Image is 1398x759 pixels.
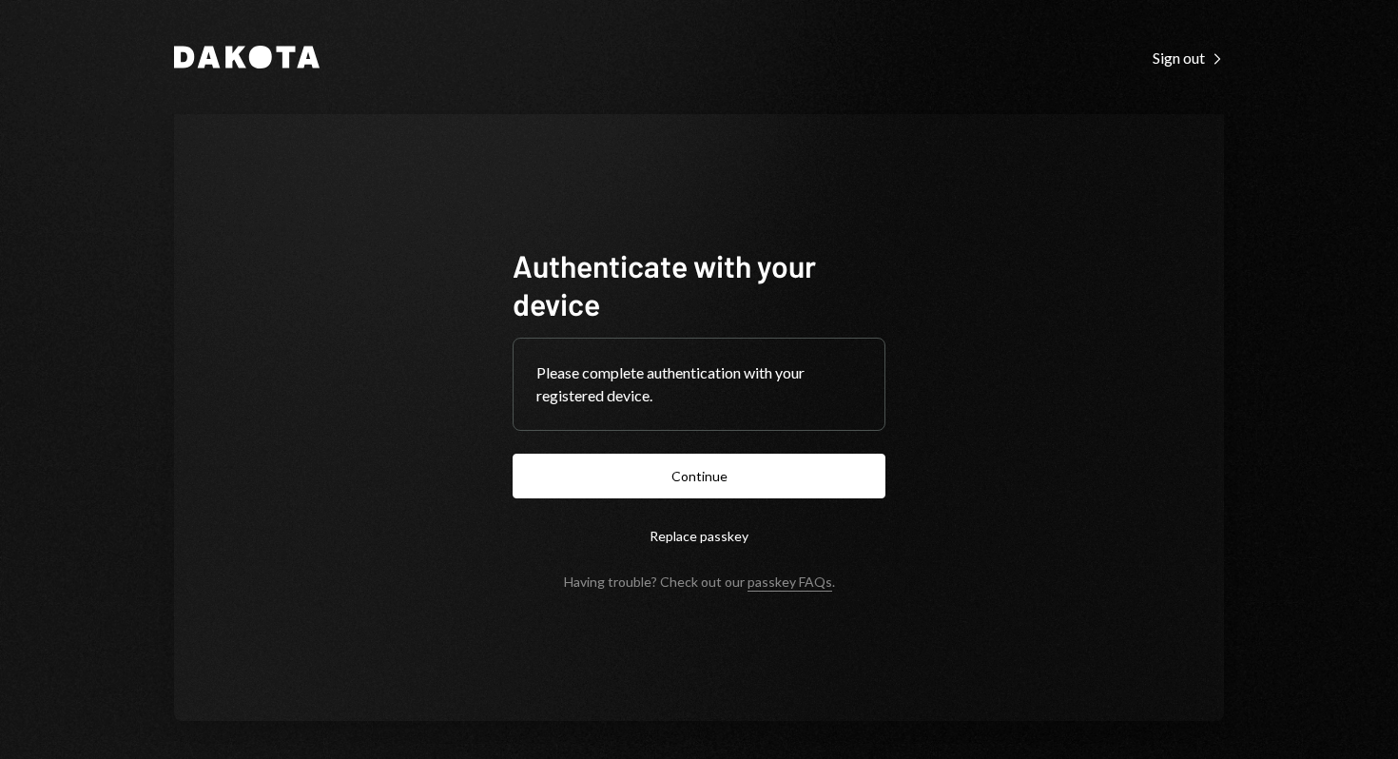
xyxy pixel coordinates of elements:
button: Replace passkey [513,514,885,558]
button: Continue [513,454,885,498]
h1: Authenticate with your device [513,246,885,322]
div: Please complete authentication with your registered device. [536,361,862,407]
a: Sign out [1153,47,1224,68]
a: passkey FAQs [748,574,832,592]
div: Having trouble? Check out our . [564,574,835,590]
div: Sign out [1153,49,1224,68]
